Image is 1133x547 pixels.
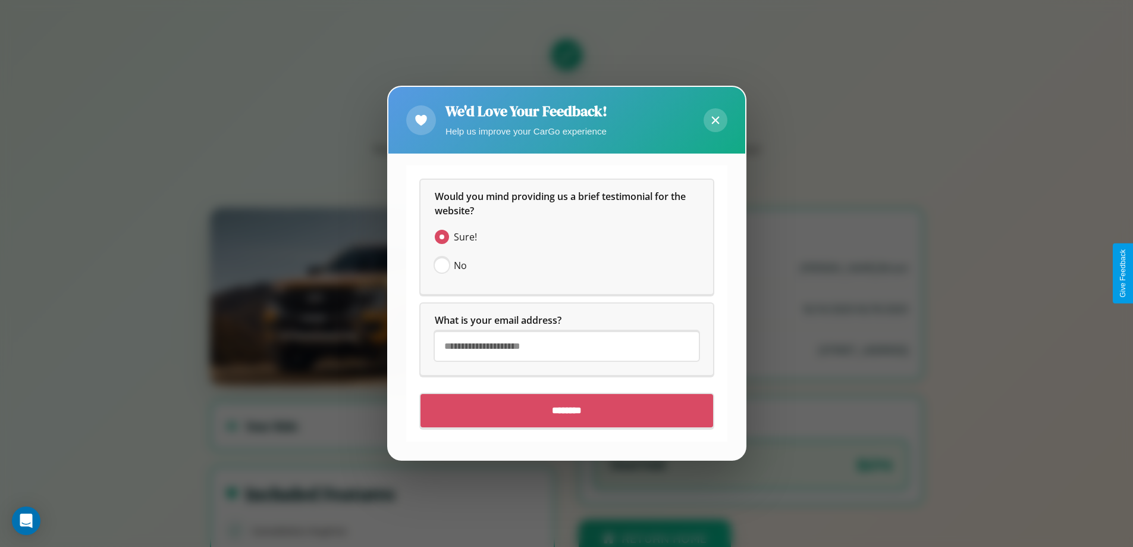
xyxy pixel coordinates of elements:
[435,190,688,218] span: Would you mind providing us a brief testimonial for the website?
[435,314,561,327] span: What is your email address?
[454,230,477,245] span: Sure!
[445,123,607,139] p: Help us improve your CarGo experience
[1119,249,1127,298] div: Give Feedback
[454,259,467,273] span: No
[12,507,40,535] div: Open Intercom Messenger
[445,101,607,121] h2: We'd Love Your Feedback!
